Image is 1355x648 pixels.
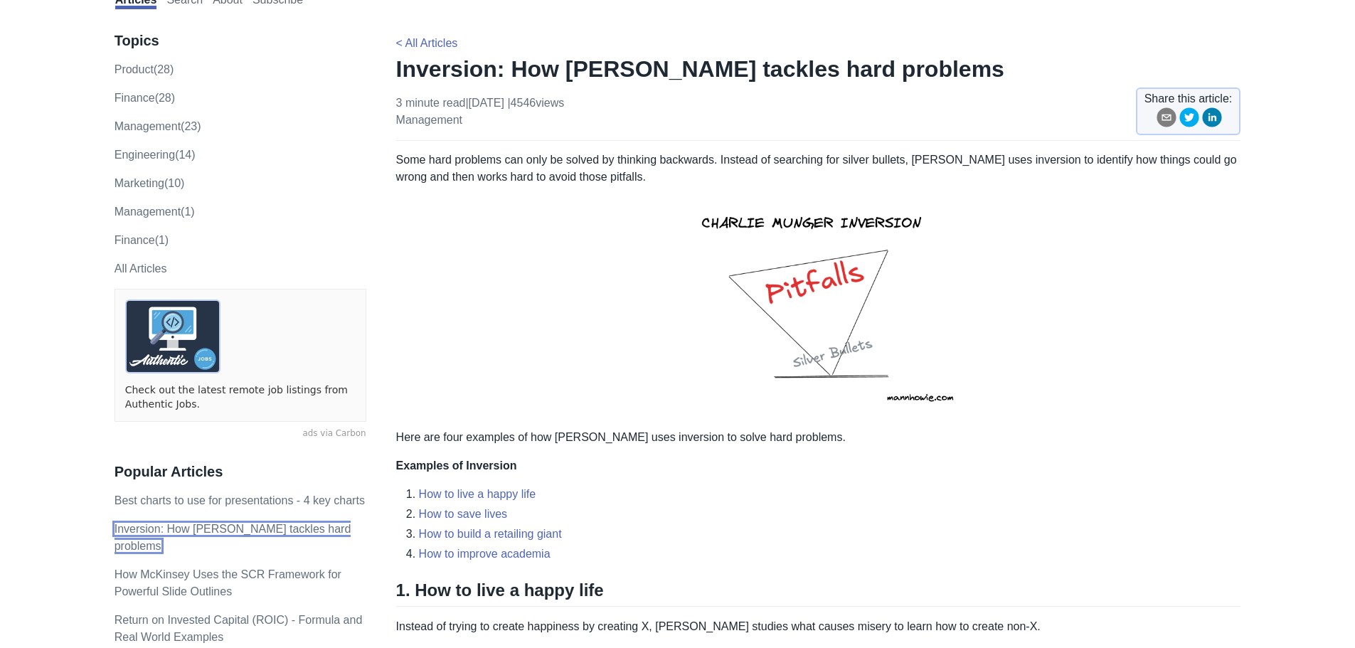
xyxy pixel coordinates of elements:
[396,429,1241,446] p: Here are four examples of how [PERSON_NAME] uses inversion to solve hard problems.
[396,152,1241,186] p: Some hard problems can only be solved by thinking backwards. Instead of searching for silver bull...
[115,149,196,161] a: engineering(14)
[396,95,565,129] p: 3 minute read | [DATE]
[115,63,174,75] a: product(28)
[1202,107,1222,132] button: linkedin
[115,177,185,189] a: marketing(10)
[419,528,562,540] a: How to build a retailing giant
[396,580,1241,607] h2: 1. How to live a happy life
[115,494,365,506] a: Best charts to use for presentations - 4 key charts
[1144,90,1233,107] span: Share this article:
[396,55,1241,83] h1: Inversion: How [PERSON_NAME] tackles hard problems
[125,299,220,373] img: ads via Carbon
[115,234,169,246] a: Finance(1)
[507,97,564,109] span: | 4546 views
[125,383,356,411] a: Check out the latest remote job listings from Authentic Jobs.
[1179,107,1199,132] button: twitter
[1157,107,1176,132] button: email
[115,120,201,132] a: management(23)
[396,618,1241,635] p: Instead of trying to create happiness by creating X, [PERSON_NAME] studies what causes misery to ...
[115,32,366,50] h3: Topics
[419,488,536,500] a: How to live a happy life
[115,262,167,275] a: All Articles
[641,197,997,418] img: inversion
[396,114,462,126] a: management
[419,548,551,560] a: How to improve academia
[115,614,363,643] a: Return on Invested Capital (ROIC) - Formula and Real World Examples
[419,508,508,520] a: How to save lives
[115,206,195,218] a: Management(1)
[115,523,351,552] a: Inversion: How [PERSON_NAME] tackles hard problems
[396,37,458,49] a: < All Articles
[115,568,341,597] a: How McKinsey Uses the SCR Framework for Powerful Slide Outlines
[115,427,366,440] a: ads via Carbon
[115,463,366,481] h3: Popular Articles
[396,460,517,472] strong: Examples of Inversion
[115,92,175,104] a: finance(28)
